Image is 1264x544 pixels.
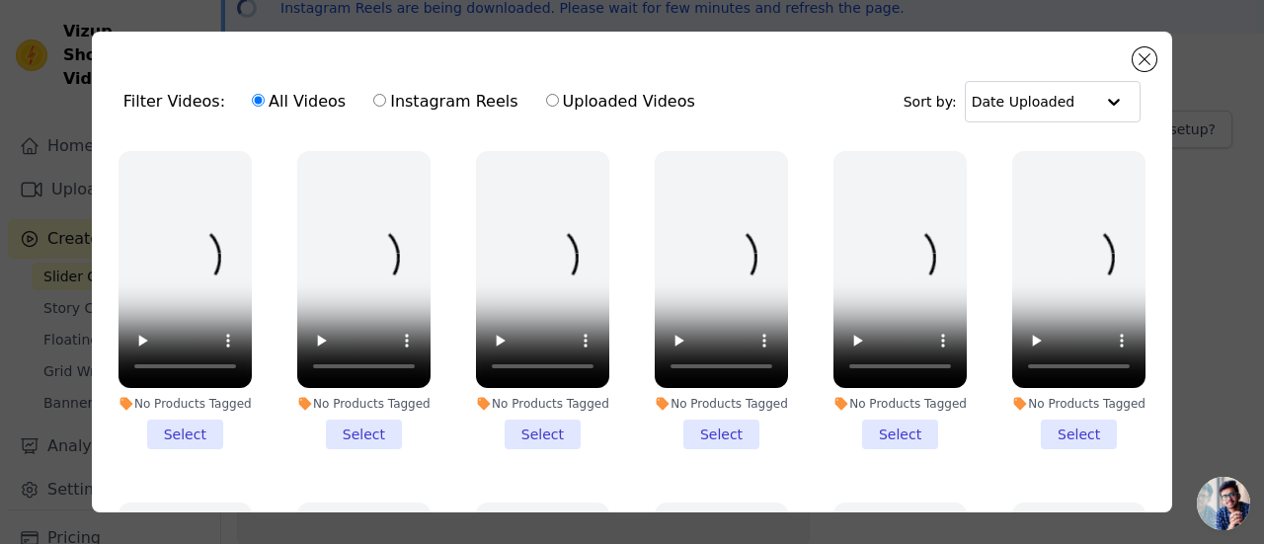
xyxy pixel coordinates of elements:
div: No Products Tagged [476,396,609,412]
div: No Products Tagged [118,396,252,412]
label: Instagram Reels [372,89,518,115]
div: Sort by: [904,81,1142,122]
button: Close modal [1133,47,1156,71]
a: Open chat [1197,477,1250,530]
div: No Products Tagged [833,396,967,412]
label: Uploaded Videos [545,89,696,115]
div: No Products Tagged [655,396,788,412]
div: No Products Tagged [1012,396,1145,412]
div: Filter Videos: [123,79,706,124]
div: No Products Tagged [297,396,431,412]
label: All Videos [251,89,347,115]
